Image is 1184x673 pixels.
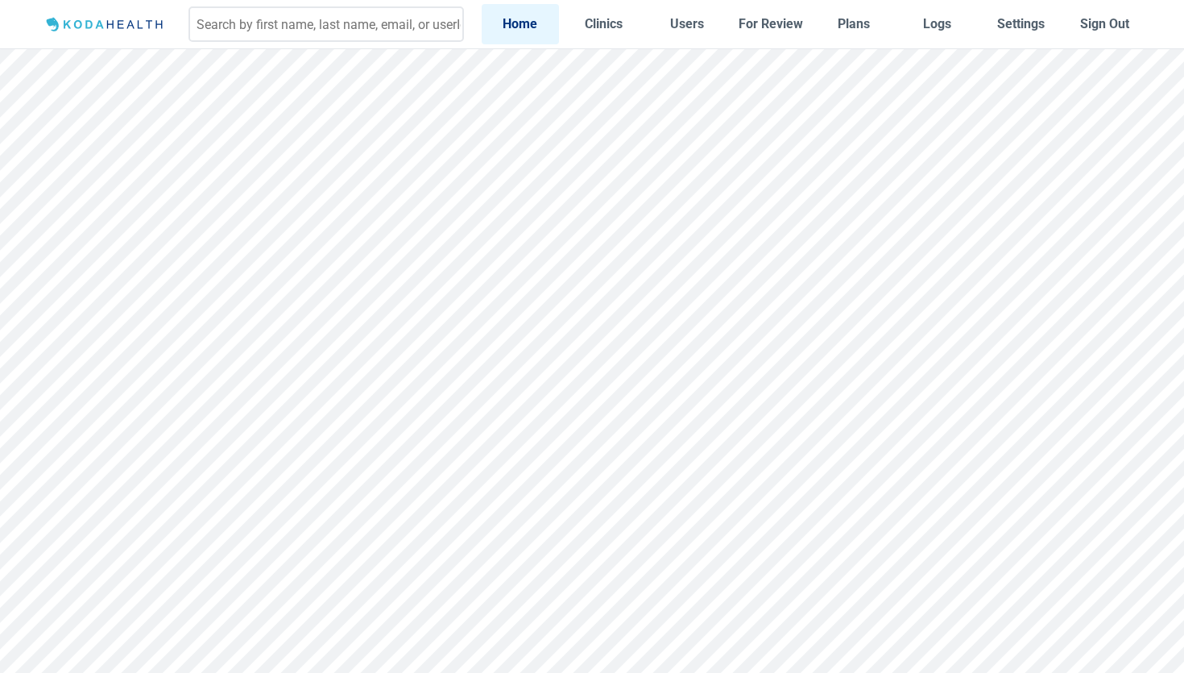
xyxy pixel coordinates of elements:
[732,4,809,44] a: For Review
[482,4,559,44] a: Home
[816,4,893,44] a: Plans
[565,4,643,44] a: Clinics
[1066,4,1143,44] button: Sign Out
[899,4,976,44] a: Logs
[983,4,1060,44] a: Settings
[41,15,171,35] img: Logo
[188,6,464,42] input: Search by first name, last name, email, or userId
[648,4,726,44] a: Users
